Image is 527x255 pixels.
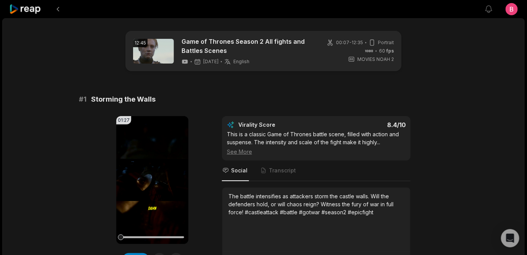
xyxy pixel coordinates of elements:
span: # 1 [79,94,87,105]
span: Social [231,167,247,174]
div: 8.4 /10 [324,121,406,129]
span: Storming the Walls [91,94,156,105]
video: Your browser does not support mp4 format. [116,116,188,244]
span: fps [386,48,394,54]
div: See More [227,148,406,156]
span: Portrait [378,39,394,46]
span: [DATE] [203,59,219,65]
span: 60 [379,48,394,54]
div: This is a classic Game of Thrones battle scene, filled with action and suspense. The intensity an... [227,130,406,156]
span: Transcript [269,167,296,174]
span: 00:07 - 12:35 [336,39,363,46]
nav: Tabs [222,161,411,181]
span: English [233,59,249,65]
div: Virality Score [238,121,320,129]
span: MOVIES NOAH 2 [357,56,394,63]
div: The battle intensifies as attackers storm the castle walls. Will the defenders hold, or will chao... [228,192,404,216]
a: Game of Thrones Season 2 All fights and Battles Scenes [182,37,313,55]
div: Open Intercom Messenger [501,229,519,247]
